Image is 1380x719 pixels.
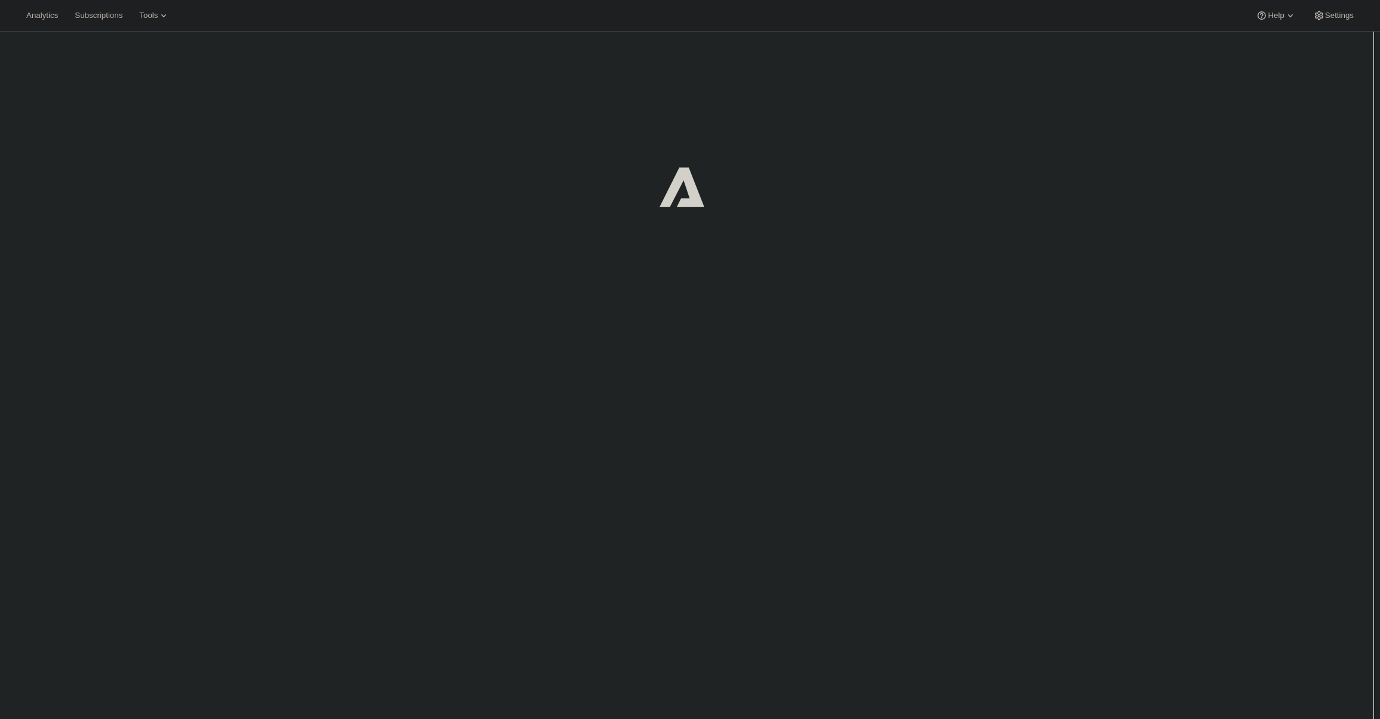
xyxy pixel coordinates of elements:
[139,11,158,20] span: Tools
[1325,11,1354,20] span: Settings
[132,7,177,24] button: Tools
[1249,7,1303,24] button: Help
[26,11,58,20] span: Analytics
[1268,11,1284,20] span: Help
[19,7,65,24] button: Analytics
[68,7,130,24] button: Subscriptions
[75,11,122,20] span: Subscriptions
[1306,7,1361,24] button: Settings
